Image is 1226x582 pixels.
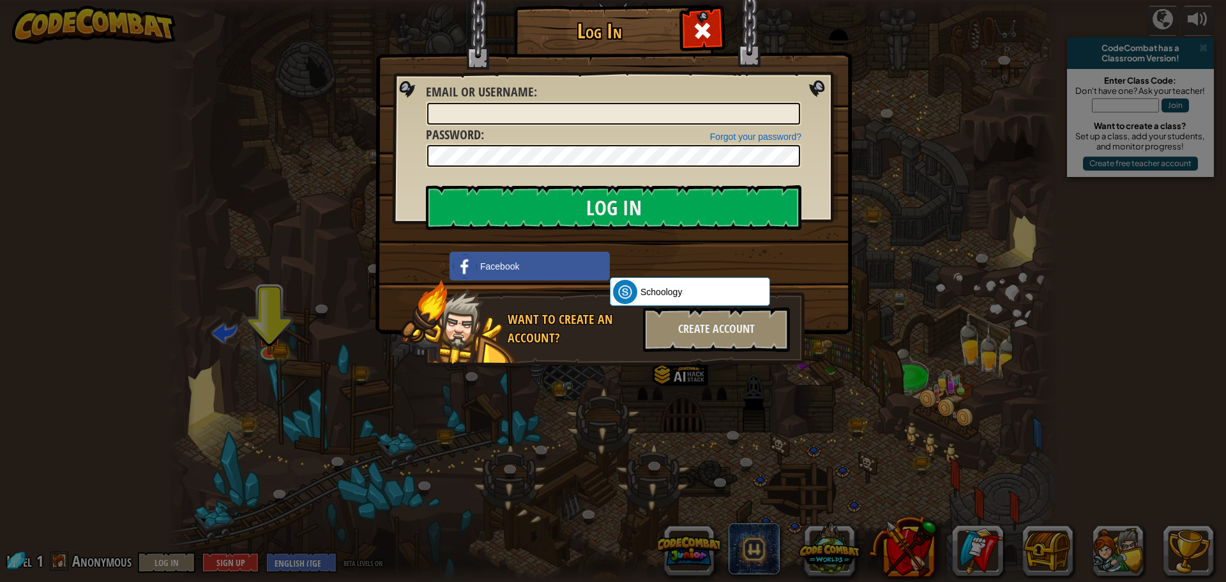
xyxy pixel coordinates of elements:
[643,307,790,352] div: Create Account
[426,126,484,144] label: :
[613,280,637,304] img: schoology.png
[640,286,682,298] span: Schoology
[426,126,481,143] span: Password
[426,185,801,230] input: Log In
[508,310,635,347] div: Want to create an account?
[603,250,733,279] iframe: Sign in with Google Button
[453,254,477,279] img: facebook_small.png
[426,83,537,102] label: :
[710,132,801,142] a: Forgot your password?
[426,83,534,100] span: Email or Username
[480,260,519,273] span: Facebook
[518,20,681,42] h1: Log In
